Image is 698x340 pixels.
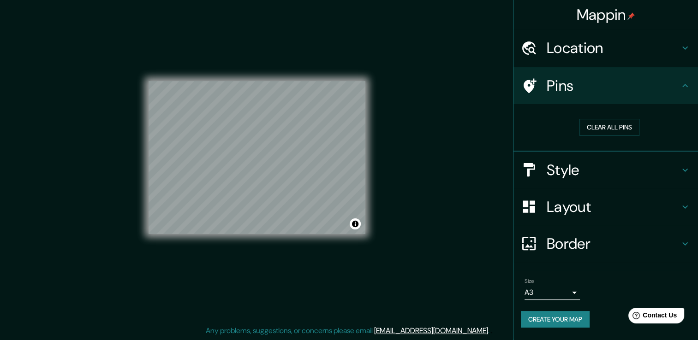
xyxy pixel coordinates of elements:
div: A3 [525,285,580,300]
h4: Layout [547,198,680,216]
div: . [491,325,493,336]
div: Layout [513,188,698,225]
h4: Pins [547,76,680,95]
button: Create your map [521,311,590,328]
a: [EMAIL_ADDRESS][DOMAIN_NAME] [374,326,488,335]
p: Any problems, suggestions, or concerns please email . [206,325,489,336]
div: . [489,325,491,336]
div: Style [513,152,698,188]
div: Pins [513,67,698,104]
iframe: Help widget launcher [616,304,688,330]
h4: Mappin [577,6,635,24]
button: Clear all pins [579,119,639,136]
h4: Location [547,39,680,57]
img: pin-icon.png [627,12,635,20]
canvas: Map [149,81,365,234]
h4: Border [547,234,680,253]
div: Border [513,225,698,262]
button: Toggle attribution [350,218,361,229]
h4: Style [547,161,680,179]
div: Location [513,29,698,66]
label: Size [525,277,534,285]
